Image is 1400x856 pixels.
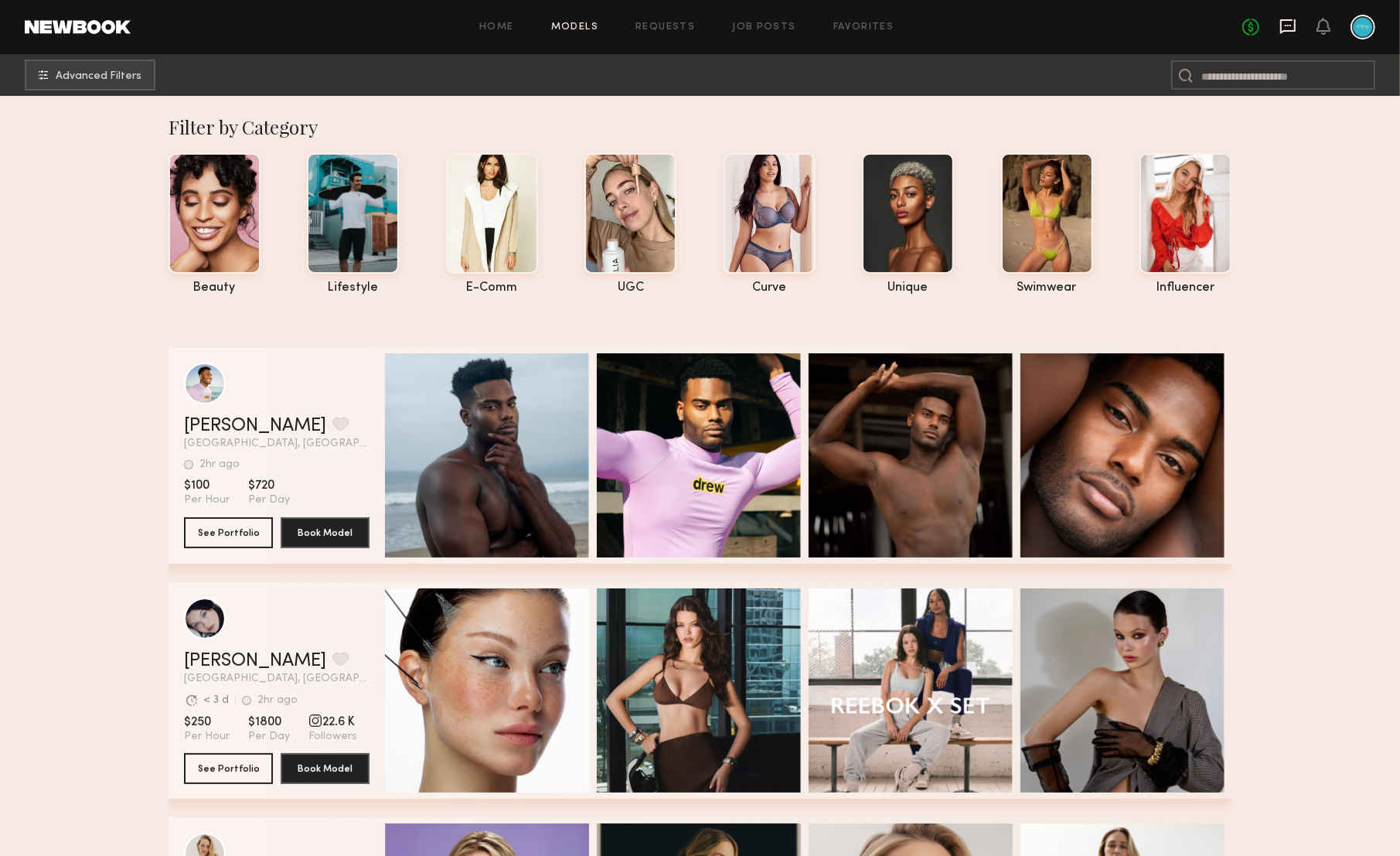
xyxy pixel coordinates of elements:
[248,493,290,507] span: Per Day
[184,517,273,548] button: See Portfolio
[307,281,399,295] div: lifestyle
[248,714,290,730] span: $1800
[635,22,695,32] a: Requests
[184,438,370,449] span: [GEOGRAPHIC_DATA], [GEOGRAPHIC_DATA]
[184,714,230,730] span: $250
[281,517,370,548] button: Book Model
[203,695,229,706] div: < 3 d
[1139,281,1231,295] div: influencer
[584,281,676,295] div: UGC
[184,674,370,684] span: [GEOGRAPHIC_DATA], [GEOGRAPHIC_DATA]
[1001,281,1093,295] div: swimwear
[724,281,816,295] div: curve
[199,459,240,470] div: 2hr ago
[479,22,514,32] a: Home
[862,281,954,295] div: unique
[184,652,326,670] a: [PERSON_NAME]
[308,714,357,730] span: 22.6 K
[732,22,796,32] a: Job Posts
[184,478,230,493] span: $100
[56,71,141,82] span: Advanced Filters
[257,695,298,706] div: 2hr ago
[446,281,538,295] div: e-comm
[833,22,894,32] a: Favorites
[169,114,1231,139] div: Filter by Category
[169,281,261,295] div: beauty
[551,22,598,32] a: Models
[308,730,357,744] span: Followers
[25,60,155,90] button: Advanced Filters
[281,753,370,784] button: Book Model
[184,753,273,784] button: See Portfolio
[184,493,230,507] span: Per Hour
[248,478,290,493] span: $720
[184,417,326,435] a: [PERSON_NAME]
[184,730,230,744] span: Per Hour
[248,730,290,744] span: Per Day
